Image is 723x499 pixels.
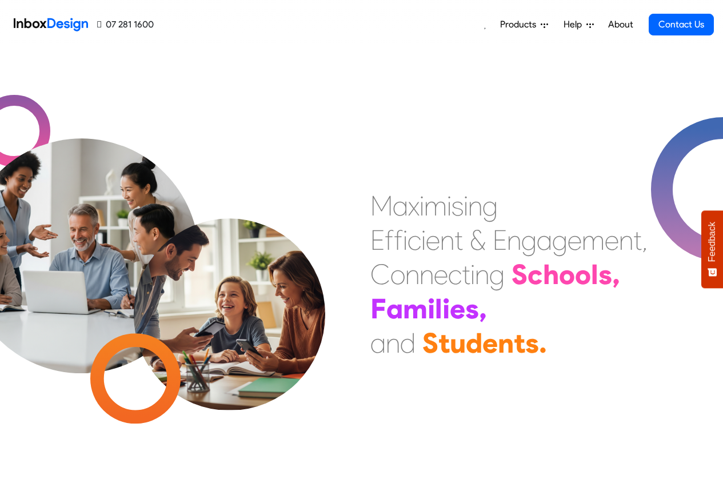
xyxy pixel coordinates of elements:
img: parents_with_child.png [110,171,349,410]
a: Help [559,13,598,36]
div: . [539,326,547,360]
div: C [370,257,390,292]
span: Help [564,18,586,31]
div: d [400,326,416,360]
div: x [408,189,420,223]
div: g [552,223,568,257]
div: Maximising Efficient & Engagement, Connecting Schools, Families, and Students. [370,189,648,360]
div: n [386,326,400,360]
div: E [370,223,385,257]
div: n [498,326,514,360]
div: s [452,189,464,223]
div: i [464,189,468,223]
div: S [422,326,438,360]
div: e [434,257,448,292]
div: f [394,223,403,257]
span: Products [500,18,541,31]
div: e [605,223,619,257]
div: u [450,326,466,360]
div: i [403,223,408,257]
div: , [479,292,487,326]
div: l [435,292,442,326]
div: g [482,189,498,223]
div: o [575,257,591,292]
div: i [421,223,426,257]
div: e [426,223,440,257]
div: n [440,223,454,257]
div: m [403,292,428,326]
div: g [521,223,537,257]
div: t [514,326,525,360]
div: o [390,257,405,292]
a: Contact Us [649,14,714,35]
div: t [633,223,642,257]
a: About [605,13,636,36]
div: e [568,223,582,257]
div: i [428,292,435,326]
div: o [559,257,575,292]
div: , [642,223,648,257]
div: c [408,223,421,257]
div: a [370,326,386,360]
div: n [507,223,521,257]
div: M [370,189,393,223]
div: m [582,223,605,257]
div: i [470,257,475,292]
div: g [489,257,505,292]
div: t [462,257,470,292]
div: h [543,257,559,292]
div: & [470,223,486,257]
div: n [475,257,489,292]
div: i [442,292,450,326]
div: f [385,223,394,257]
div: d [466,326,482,360]
div: s [525,326,539,360]
a: Products [496,13,553,36]
span: Feedback [707,222,717,262]
div: l [591,257,598,292]
a: 07 281 1600 [97,18,154,31]
div: E [493,223,507,257]
div: i [420,189,424,223]
div: a [386,292,403,326]
div: n [405,257,420,292]
div: s [465,292,479,326]
div: t [454,223,463,257]
div: s [598,257,612,292]
button: Feedback - Show survey [701,210,723,288]
div: c [448,257,462,292]
div: c [528,257,543,292]
div: e [450,292,465,326]
div: F [370,292,386,326]
div: n [468,189,482,223]
div: n [420,257,434,292]
div: m [424,189,447,223]
div: , [612,257,620,292]
div: a [537,223,552,257]
div: e [482,326,498,360]
div: S [512,257,528,292]
div: t [438,326,450,360]
div: a [393,189,408,223]
div: n [619,223,633,257]
div: i [447,189,452,223]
